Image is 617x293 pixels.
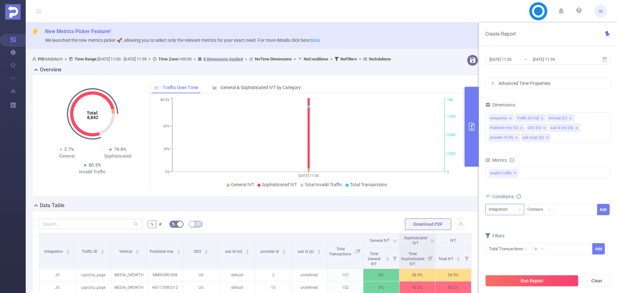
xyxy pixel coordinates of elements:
span: Metrics [485,158,507,163]
p: 56.9% [435,269,471,281]
span: ✕ [514,169,516,177]
span: Total General IVT [368,252,380,266]
i: icon: caret-up [101,249,104,251]
p: US [183,269,219,281]
div: Sort [246,249,249,252]
b: Time Range: [75,57,98,61]
tspan: 80.5% [160,98,170,102]
i: icon: caret-up [457,256,460,258]
p: 56.9% [399,269,435,281]
li: Integration [489,114,514,122]
b: No Filters [340,57,357,61]
i: icon: down [518,208,522,212]
div: Sort [101,249,104,252]
li: GEO (l3) [526,124,548,132]
span: Invalid Traffic [489,169,518,178]
div: ≥ [535,243,541,254]
p: 137 [327,269,363,281]
span: Conditions [492,194,521,199]
span: > [243,57,249,61]
span: Traffic Over Time [163,85,198,90]
i: icon: caret-down [317,251,321,253]
i: icon: caret-up [177,249,180,251]
div: General [41,153,93,160]
div: provider id (l5) [490,133,513,142]
b: No Time Dimensions [255,57,292,61]
span: Publisher Key [150,249,174,254]
span: We launched the new metrics picker 🚀, allowing you to select only the relevant metrics for your e... [45,38,320,43]
i: Filter menu [462,248,471,269]
i: icon: caret-down [177,251,180,253]
h2: Data Table [40,202,65,209]
div: Sort [317,249,321,252]
p: MEDIA_GROWTH [111,269,147,281]
p: 2 [255,269,291,281]
div: Sort [456,256,460,260]
p: MM99SRC008 [147,269,183,281]
div: Integration [489,204,512,215]
span: Total Invalid Traffic [305,182,342,187]
li: provider id (l5) [489,133,520,142]
span: Traffic ID [82,249,98,254]
span: > [292,57,298,61]
span: Create Report [485,31,516,37]
i: icon: caret-down [205,251,208,253]
input: Start date [489,55,541,64]
i: icon: table [197,222,201,226]
tspan: Total: [86,110,98,115]
span: Mobitech [DATE] 11:00 - [DATE] 11:59 +00:00 [32,57,391,61]
i: icon: caret-up [317,249,321,251]
i: icon: caret-down [246,251,249,253]
span: > [147,57,153,61]
img: Protected Media [5,4,21,20]
i: icon: line-chart [155,85,159,90]
span: Sophisticated IVT [404,236,427,245]
input: End date [532,55,584,64]
span: > [192,57,198,61]
span: # [159,222,162,227]
p: captcha_page [75,269,111,281]
i: icon: bg-colors [172,222,175,226]
button: Add [592,243,605,254]
i: icon: caret-down [282,251,286,253]
i: Filter menu [390,248,399,269]
a: docs [310,38,320,43]
b: Time Zone: [158,57,179,61]
tspan: 10K [447,98,453,102]
span: sub id (p) [298,249,315,254]
li: Vertical (l1) [547,114,574,122]
i: icon: close [509,117,512,121]
i: icon: caret-up [135,249,139,251]
li: sub id (m) (l4) [549,124,580,132]
input: Search... [39,219,143,229]
button: Download PDF [405,218,451,230]
b: No Conditions [304,57,328,61]
i: icon: caret-down [457,258,460,260]
span: IVT [450,238,456,243]
i: icon: close [575,126,578,130]
tspan: 7,500 [447,114,455,119]
i: icon: info-circle [516,194,521,199]
div: Publisher Key (l2) [490,124,518,132]
span: Total IVT [438,257,454,261]
i: icon: caret-down [135,251,139,253]
li: sub id (p) (l6) [521,133,551,142]
i: icon: caret-up [246,249,249,251]
tspan: 0% [165,170,170,174]
span: sub id (m) [225,249,243,254]
i: icon: close [569,117,572,121]
tspan: [DATE] 11:00 [299,174,318,178]
tspan: 25% [163,147,170,151]
i: icon: close [541,117,544,121]
span: provider id [261,249,280,254]
div: Sort [204,249,208,252]
div: Traffic ID (tid) [517,114,539,123]
span: > [328,57,335,61]
div: Contains [527,204,548,215]
div: Sort [177,249,181,252]
span: % [150,222,154,227]
i: icon: caret-down [66,251,70,253]
span: GEO [194,249,202,254]
tspan: 5,000 [447,133,455,137]
b: No Solutions [369,57,391,61]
